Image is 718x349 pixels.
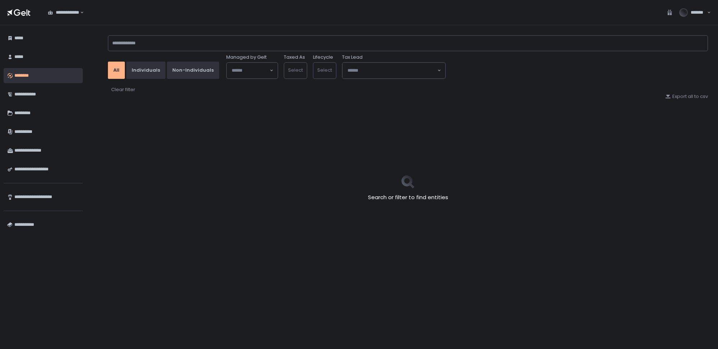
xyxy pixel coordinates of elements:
[113,67,119,73] div: All
[167,62,219,79] button: Non-Individuals
[111,86,136,93] button: Clear filter
[126,62,165,79] button: Individuals
[111,86,135,93] div: Clear filter
[227,63,278,79] div: Search for option
[665,93,708,100] button: Export all to csv
[342,54,363,61] span: Tax Lead
[232,67,269,74] input: Search for option
[288,67,303,73] span: Select
[284,54,305,61] label: Taxed As
[226,54,267,61] span: Managed by Gelt
[79,9,79,16] input: Search for option
[43,5,84,20] div: Search for option
[342,63,445,79] div: Search for option
[132,67,160,73] div: Individuals
[172,67,214,73] div: Non-Individuals
[368,193,448,202] h2: Search or filter to find entities
[313,54,333,61] label: Lifecycle
[108,62,125,79] button: All
[317,67,332,73] span: Select
[347,67,437,74] input: Search for option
